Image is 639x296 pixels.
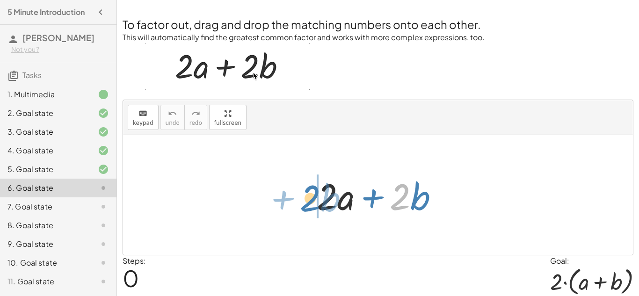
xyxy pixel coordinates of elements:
div: 1. Multimedia [7,89,83,100]
i: undo [168,108,177,119]
div: 5. Goal state [7,164,83,175]
h2: To factor out, drag and drop the matching numbers onto each other. [123,16,633,32]
span: undo [166,120,180,126]
span: keypad [133,120,153,126]
i: Task finished and correct. [98,126,109,137]
i: Task finished. [98,89,109,100]
div: 2. Goal state [7,108,83,119]
i: redo [191,108,200,119]
i: Task finished and correct. [98,108,109,119]
p: This will automatically find the greatest common factor and works with more complex expressions, ... [123,32,633,43]
div: 10. Goal state [7,257,83,268]
i: Task not started. [98,201,109,212]
i: keyboard [138,108,147,119]
div: 3. Goal state [7,126,83,137]
i: Task not started. [98,257,109,268]
span: fullscreen [214,120,241,126]
div: 11. Goal state [7,276,83,287]
div: 6. Goal state [7,182,83,194]
div: Goal: [550,255,633,267]
div: 4. Goal state [7,145,83,156]
span: 0 [123,264,139,292]
img: 3377f121076139ece68a6080b70b10c2af52822142e68bb6169fbb7008498492.gif [145,43,310,90]
button: keyboardkeypad [128,105,159,130]
i: Task not started. [98,220,109,231]
i: Task finished and correct. [98,164,109,175]
span: Tasks [22,70,42,80]
div: Not you? [11,45,109,54]
button: redoredo [184,105,207,130]
i: Task finished and correct. [98,145,109,156]
button: undoundo [160,105,185,130]
i: Task not started. [98,276,109,287]
div: 7. Goal state [7,201,83,212]
i: Task not started. [98,238,109,250]
span: [PERSON_NAME] [22,32,94,43]
i: Task not started. [98,182,109,194]
div: 9. Goal state [7,238,83,250]
label: Steps: [123,256,146,266]
span: redo [189,120,202,126]
button: fullscreen [209,105,247,130]
h4: 5 Minute Introduction [7,7,85,18]
div: 8. Goal state [7,220,83,231]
